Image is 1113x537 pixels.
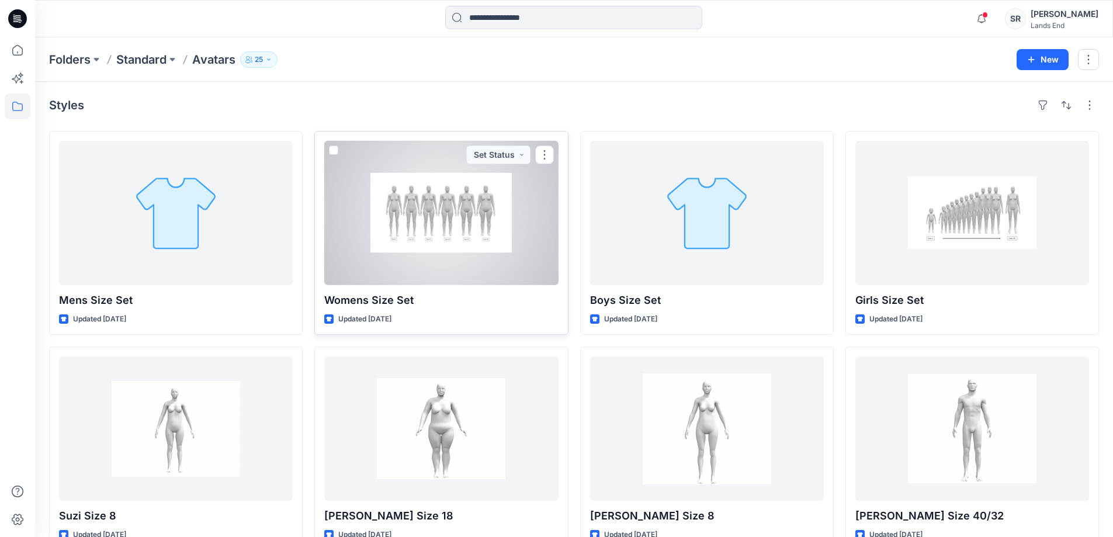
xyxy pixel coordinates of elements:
p: Suzi Size 8 [59,508,293,524]
p: [PERSON_NAME] Size 8 [590,508,824,524]
p: Womens Size Set [324,292,558,309]
h4: Styles [49,98,84,112]
p: Mens Size Set [59,292,293,309]
div: SR [1005,8,1026,29]
a: Wendy Size 18 [324,356,558,501]
a: Chris Size 40/32 [855,356,1089,501]
p: 25 [255,53,263,66]
p: [PERSON_NAME] Size 18 [324,508,558,524]
p: Girls Size Set [855,292,1089,309]
p: Updated [DATE] [338,313,391,325]
a: Girls Size Set [855,141,1089,285]
div: [PERSON_NAME] [1031,7,1098,21]
p: Updated [DATE] [73,313,126,325]
a: Mens Size Set [59,141,293,285]
a: Womens Size Set [324,141,558,285]
a: Bess OW Size 8 [590,356,824,501]
a: Folders [49,51,91,68]
p: [PERSON_NAME] Size 40/32 [855,508,1089,524]
p: Updated [DATE] [604,313,657,325]
p: Avatars [192,51,235,68]
button: 25 [240,51,278,68]
p: Updated [DATE] [869,313,923,325]
button: New [1017,49,1069,70]
a: Boys Size Set [590,141,824,285]
p: Boys Size Set [590,292,824,309]
a: Standard [116,51,167,68]
div: Lands End [1031,21,1098,30]
a: Suzi Size 8 [59,356,293,501]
